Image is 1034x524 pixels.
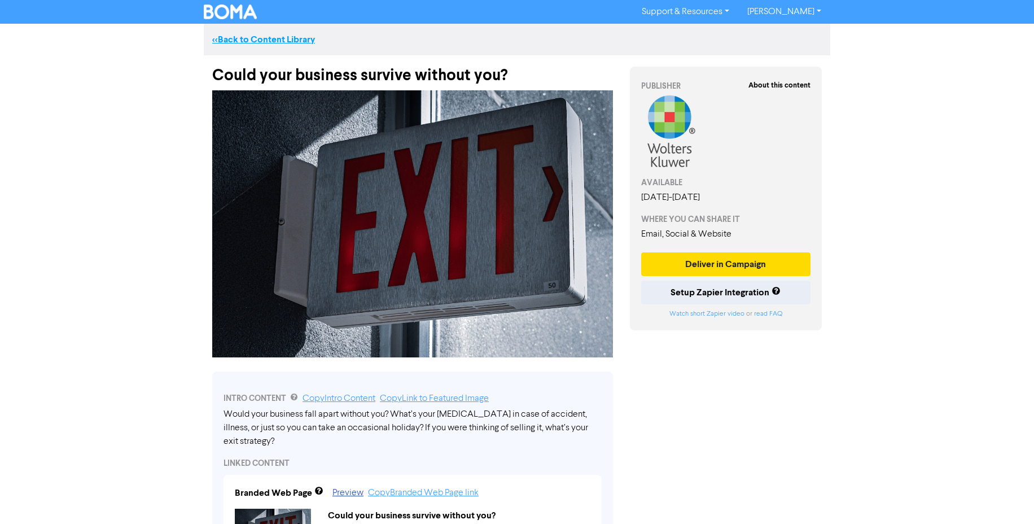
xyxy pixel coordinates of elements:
a: Preview [332,488,363,497]
button: Setup Zapier Integration [641,281,810,304]
div: WHERE YOU CAN SHARE IT [641,213,810,225]
div: Email, Social & Website [641,228,810,241]
a: Watch short Zapier video [669,311,744,317]
button: Deliver in Campaign [641,252,810,276]
iframe: Chat Widget [978,470,1034,524]
div: Could your business survive without you? [212,55,613,85]
a: Copy Intro Content [303,394,375,403]
img: BOMA Logo [204,5,257,19]
div: [DATE] - [DATE] [641,191,810,204]
a: Copy Branded Web Page link [368,488,479,497]
a: read FAQ [754,311,782,317]
div: AVAILABLE [641,177,810,189]
div: Would your business fall apart without you? What’s your [MEDICAL_DATA] in case of accident, illne... [224,408,602,448]
strong: About this content [748,81,810,90]
div: Could your business survive without you? [319,509,599,522]
div: Branded Web Page [235,486,312,500]
a: Support & Resources [633,3,738,21]
div: LINKED CONTENT [224,457,602,469]
div: PUBLISHER [641,80,810,92]
div: INTRO CONTENT [224,392,602,405]
div: or [641,309,810,319]
a: Copy Link to Featured Image [380,394,489,403]
a: [PERSON_NAME] [738,3,830,21]
a: <<Back to Content Library [212,34,315,45]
